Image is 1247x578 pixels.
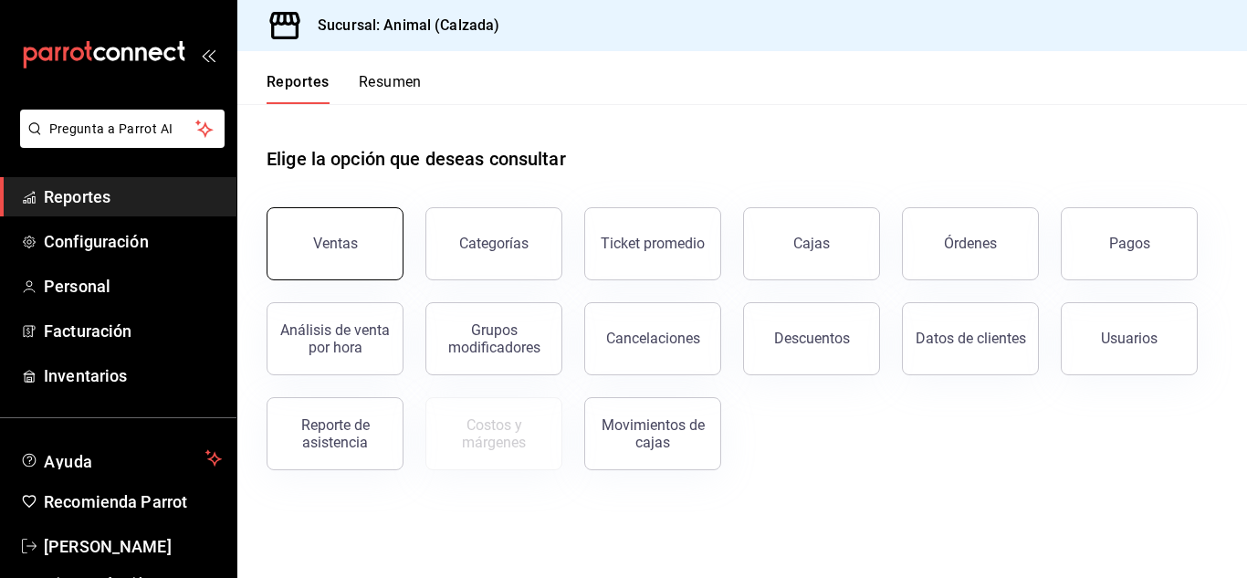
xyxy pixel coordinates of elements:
button: Descuentos [743,302,880,375]
button: Grupos modificadores [425,302,562,375]
div: Reporte de asistencia [278,416,392,451]
div: navigation tabs [267,73,422,104]
button: Resumen [359,73,422,104]
div: Datos de clientes [916,330,1026,347]
button: Usuarios [1061,302,1198,375]
button: Ticket promedio [584,207,721,280]
button: Reporte de asistencia [267,397,403,470]
button: Categorías [425,207,562,280]
div: Ticket promedio [601,235,705,252]
a: Pregunta a Parrot AI [13,132,225,152]
div: Pagos [1109,235,1150,252]
div: Órdenes [944,235,997,252]
button: Movimientos de cajas [584,397,721,470]
button: Datos de clientes [902,302,1039,375]
span: Recomienda Parrot [44,489,222,514]
span: Reportes [44,184,222,209]
span: Personal [44,274,222,299]
button: Reportes [267,73,330,104]
span: Pregunta a Parrot AI [49,120,196,139]
span: [PERSON_NAME] [44,534,222,559]
div: Categorías [459,235,529,252]
span: Ayuda [44,447,198,469]
div: Cancelaciones [606,330,700,347]
button: Órdenes [902,207,1039,280]
div: Análisis de venta por hora [278,321,392,356]
button: Pagos [1061,207,1198,280]
button: Cancelaciones [584,302,721,375]
h3: Sucursal: Animal (Calzada) [303,15,499,37]
div: Grupos modificadores [437,321,550,356]
h1: Elige la opción que deseas consultar [267,145,566,173]
div: Usuarios [1101,330,1158,347]
span: Facturación [44,319,222,343]
button: Pregunta a Parrot AI [20,110,225,148]
button: Contrata inventarios para ver este reporte [425,397,562,470]
button: Análisis de venta por hora [267,302,403,375]
span: Configuración [44,229,222,254]
span: Inventarios [44,363,222,388]
button: Ventas [267,207,403,280]
div: Costos y márgenes [437,416,550,451]
button: open_drawer_menu [201,47,215,62]
div: Movimientos de cajas [596,416,709,451]
div: Descuentos [774,330,850,347]
div: Cajas [793,233,831,255]
a: Cajas [743,207,880,280]
div: Ventas [313,235,358,252]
